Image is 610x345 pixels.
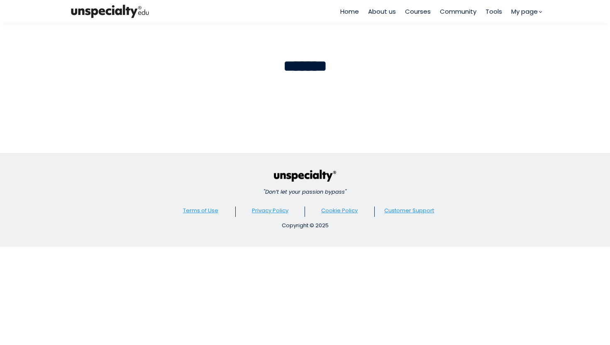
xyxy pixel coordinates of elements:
img: bc390a18feecddb333977e298b3a00a1.png [68,3,151,20]
a: Community [440,7,476,16]
a: Home [340,7,359,16]
a: Tools [486,7,502,16]
a: About us [368,7,396,16]
span: My page [511,7,538,16]
em: "Don’t let your passion bypass" [264,188,346,196]
a: Privacy Policy [252,207,288,214]
a: Terms of Use [183,207,218,214]
a: Courses [405,7,431,16]
a: Cookie Policy [321,207,358,214]
div: Copyright © 2025 [166,221,444,230]
a: Customer Support [384,207,434,214]
img: c440faa6a294d3144723c0771045cab8.png [274,170,336,182]
a: My page [511,7,542,16]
